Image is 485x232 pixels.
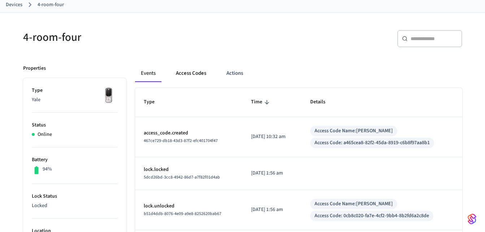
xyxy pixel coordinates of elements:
p: [DATE] 10:32 am [251,133,293,141]
button: Actions [221,65,249,82]
span: Details [310,96,335,108]
p: [DATE] 1:56 am [251,206,293,214]
p: Online [38,131,52,138]
span: Time [251,96,272,108]
span: b51d4ddb-8076-4e09-a9e8-8252620bab67 [144,211,221,217]
p: Battery [32,156,118,164]
span: Type [144,96,164,108]
p: Locked [32,202,118,210]
p: lock.locked [144,166,234,173]
div: ant example [135,65,462,82]
span: 467ce729-db18-43d3-87f2-efc401704f47 [144,138,218,144]
p: lock.unlocked [144,202,234,210]
p: Status [32,121,118,129]
a: Devices [6,1,22,9]
p: Properties [23,65,46,72]
span: 5dcd26bd-3cc8-4942-86d7-a7f82f01d4ab [144,174,220,180]
div: Access Code Name: [PERSON_NAME] [315,127,393,135]
a: 4-room-four [38,1,64,9]
p: 94% [43,166,52,173]
button: Access Codes [170,65,212,82]
p: Type [32,87,118,94]
div: Access Code: a465cea8-82f2-45da-8919-c6b8f97aa8b1 [315,139,430,147]
div: Access Code: 0cb8c020-fa7e-4cf2-9bb4-8b2fd6a2c8de [315,212,429,220]
p: Lock Status [32,193,118,200]
img: SeamLogoGradient.69752ec5.svg [468,213,476,225]
p: Yale [32,96,118,104]
p: access_code.created [144,129,234,137]
button: Events [135,65,161,82]
img: Yale Assure Touchscreen Wifi Smart Lock, Satin Nickel, Front [100,87,118,105]
h5: 4-room-four [23,30,238,45]
p: [DATE] 1:56 am [251,169,293,177]
div: Access Code Name: [PERSON_NAME] [315,200,393,208]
